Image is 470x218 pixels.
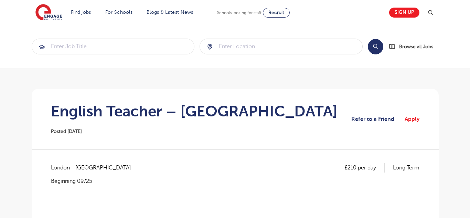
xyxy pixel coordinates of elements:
span: Schools looking for staff [217,10,261,15]
p: Beginning 09/25 [51,177,138,185]
img: Engage Education [35,4,62,21]
span: Browse all Jobs [399,43,433,51]
a: Recruit [263,8,290,18]
p: Long Term [393,163,419,172]
input: Submit [32,39,194,54]
a: Sign up [389,8,419,18]
p: £210 per day [344,163,385,172]
a: Blogs & Latest News [147,10,193,15]
span: Posted [DATE] [51,129,82,134]
span: Recruit [268,10,284,15]
h1: English Teacher – [GEOGRAPHIC_DATA] [51,103,338,120]
a: Refer to a Friend [351,115,400,124]
span: London - [GEOGRAPHIC_DATA] [51,163,138,172]
a: Apply [405,115,419,124]
input: Submit [200,39,362,54]
button: Search [368,39,383,54]
a: Find jobs [71,10,91,15]
a: For Schools [105,10,132,15]
a: Browse all Jobs [389,43,439,51]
